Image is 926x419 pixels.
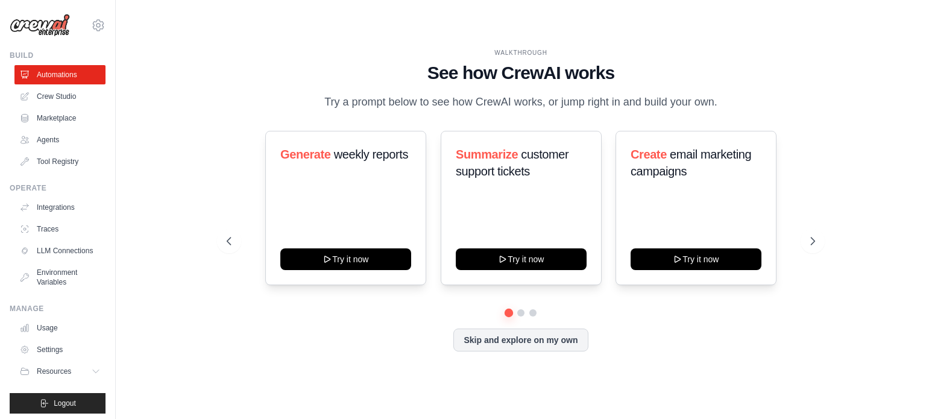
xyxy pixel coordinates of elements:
button: Try it now [456,248,587,270]
div: WALKTHROUGH [227,48,815,57]
span: Logout [54,399,76,408]
span: Resources [37,367,71,376]
a: Environment Variables [14,263,106,292]
button: Logout [10,393,106,414]
span: weekly reports [334,148,408,161]
a: Agents [14,130,106,150]
a: Traces [14,219,106,239]
p: Try a prompt below to see how CrewAI works, or jump right in and build your own. [318,93,723,111]
a: Usage [14,318,106,338]
span: Summarize [456,148,518,161]
div: Build [10,51,106,60]
a: Marketplace [14,109,106,128]
a: Integrations [14,198,106,217]
img: Logo [10,14,70,37]
a: Tool Registry [14,152,106,171]
span: Generate [280,148,331,161]
a: LLM Connections [14,241,106,260]
span: email marketing campaigns [631,148,751,178]
button: Try it now [631,248,761,270]
span: Create [631,148,667,161]
button: Try it now [280,248,411,270]
span: customer support tickets [456,148,569,178]
a: Automations [14,65,106,84]
a: Settings [14,340,106,359]
div: Operate [10,183,106,193]
button: Skip and explore on my own [453,329,588,351]
button: Resources [14,362,106,381]
div: Manage [10,304,106,313]
a: Crew Studio [14,87,106,106]
h1: See how CrewAI works [227,62,815,84]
